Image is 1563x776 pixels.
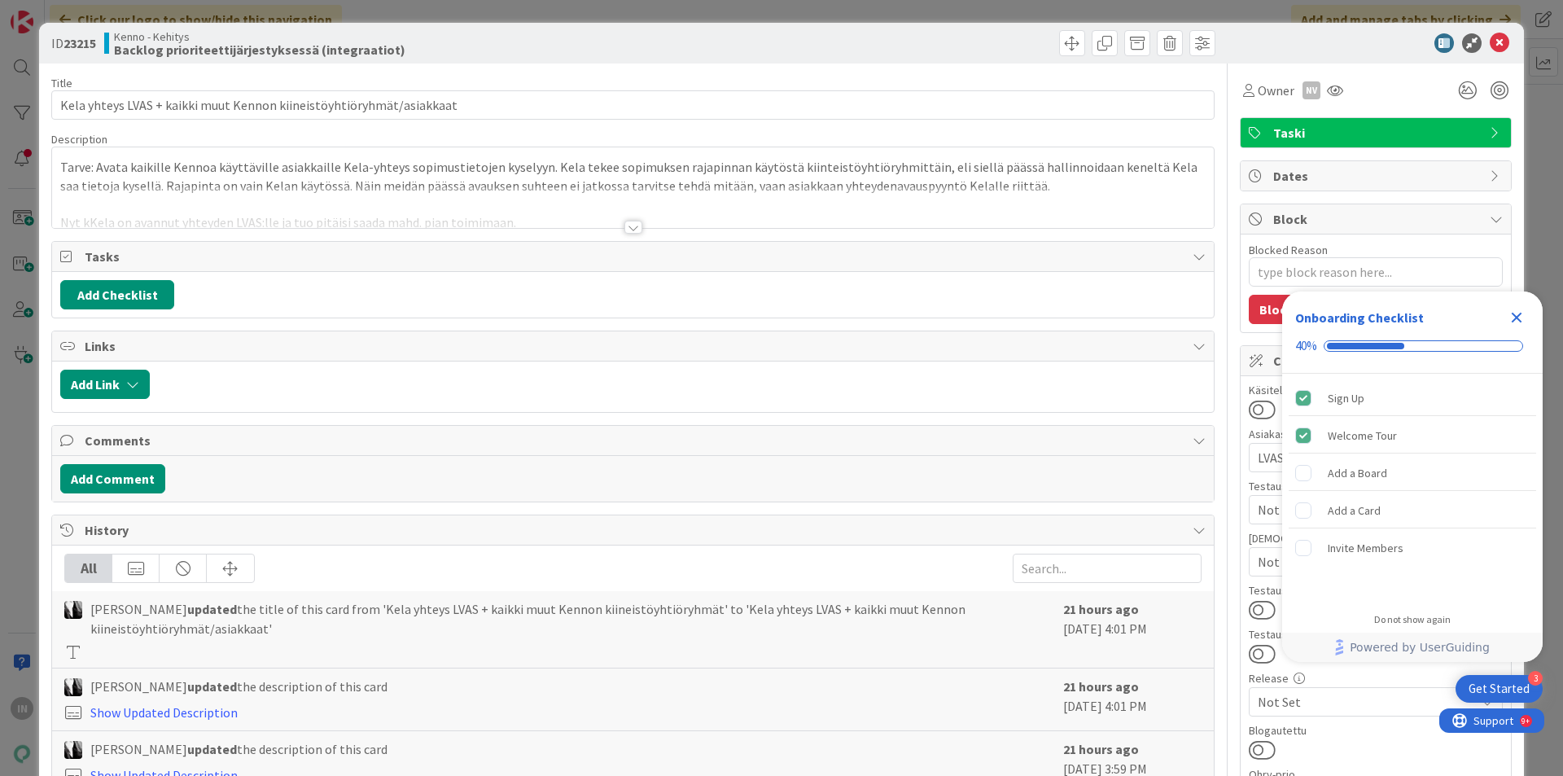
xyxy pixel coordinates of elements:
button: Block [1249,295,1304,324]
span: [PERSON_NAME] the title of this card from 'Kela yhteys LVAS + kaikki muut Kennon kiineistöyhtiöry... [90,599,1055,638]
div: Asiakas [1249,428,1503,440]
span: History [85,520,1184,540]
span: Custom Fields [1273,351,1482,370]
div: Invite Members is incomplete. [1289,530,1536,566]
div: Footer [1282,633,1543,662]
span: Links [85,336,1184,356]
span: Dates [1273,166,1482,186]
div: Add a Board [1328,463,1387,483]
span: Comments [85,431,1184,450]
div: Blogautettu [1249,725,1503,736]
div: Sign Up is complete. [1289,380,1536,416]
label: Title [51,76,72,90]
div: Testaus [1249,480,1503,492]
div: Welcome Tour [1328,426,1397,445]
span: Not Set [1258,692,1474,712]
div: Add a Board is incomplete. [1289,455,1536,491]
span: Not Set [1258,552,1474,572]
span: Owner [1258,81,1294,100]
span: Kenno - Kehitys [114,30,405,43]
div: 40% [1295,339,1317,353]
div: Welcome Tour is complete. [1289,418,1536,454]
div: Open Get Started checklist, remaining modules: 3 [1456,675,1543,703]
p: Tarve: Avata kaikille Kennoa käyttäville asiakkaille Kela-yhteys sopimustietojen kyselyyn. Kela t... [60,158,1206,195]
div: [DATE] 4:01 PM [1063,677,1202,722]
span: [PERSON_NAME] the description of this card [90,739,387,759]
b: 21 hours ago [1063,741,1139,757]
div: Close Checklist [1504,305,1530,331]
span: Block [1273,209,1482,229]
b: updated [187,678,237,695]
span: LVAS [1258,448,1474,467]
button: Add Checklist [60,280,174,309]
span: Taski [1273,123,1482,142]
label: Blocked Reason [1249,243,1328,257]
div: Add a Card [1328,501,1381,520]
span: Description [51,132,107,147]
span: ID [51,33,96,53]
div: All [65,555,112,582]
div: Checklist items [1282,374,1543,603]
div: [DEMOGRAPHIC_DATA] [1249,533,1503,544]
b: 21 hours ago [1063,601,1139,617]
div: 3 [1528,671,1543,686]
b: updated [187,741,237,757]
input: Search... [1013,554,1202,583]
img: KV [64,678,82,696]
div: [DATE] 4:01 PM [1063,599,1202,660]
div: Do not show again [1374,613,1451,626]
span: [PERSON_NAME] the description of this card [90,677,387,696]
img: KV [64,741,82,759]
img: KV [64,601,82,619]
div: Get Started [1469,681,1530,697]
div: NV [1302,81,1320,99]
a: Powered by UserGuiding [1290,633,1535,662]
div: Checklist progress: 40% [1295,339,1530,353]
div: 9+ [82,7,90,20]
div: Add a Card is incomplete. [1289,493,1536,528]
a: Show Updated Description [90,704,238,721]
div: Testaustiimi kurkkaa [1249,629,1503,640]
span: Tasks [85,247,1184,266]
b: Backlog prioriteettijärjestyksessä (integraatiot) [114,43,405,56]
div: Onboarding Checklist [1295,308,1424,327]
div: Release [1249,673,1503,684]
b: 21 hours ago [1063,678,1139,695]
div: Invite Members [1328,538,1403,558]
button: Add Link [60,370,150,399]
div: Testaus: Käsitelty [1249,585,1503,596]
input: type card name here... [51,90,1215,120]
b: updated [187,601,237,617]
span: Powered by UserGuiding [1350,638,1490,657]
div: Käsitelty suunnittelussa [1249,384,1503,396]
button: Add Comment [60,464,165,493]
div: Checklist Container [1282,292,1543,662]
span: Not Set [1258,500,1474,520]
span: Support [34,2,74,22]
b: 23215 [63,35,96,51]
div: Sign Up [1328,388,1364,408]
